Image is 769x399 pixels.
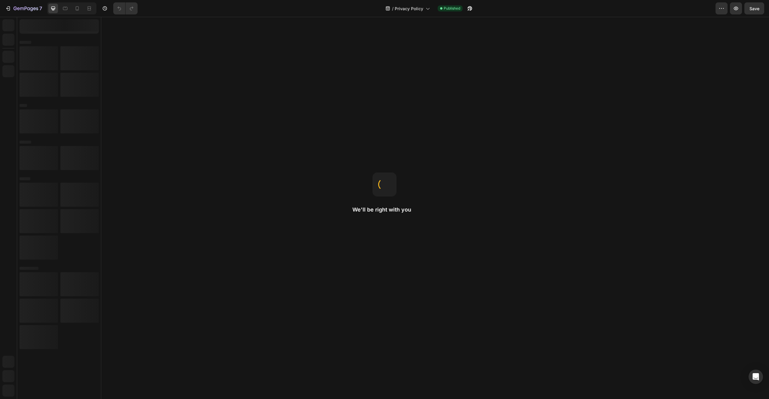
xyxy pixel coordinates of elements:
[113,2,138,14] div: Undo/Redo
[39,5,42,12] p: 7
[749,370,763,384] div: Open Intercom Messenger
[444,6,460,11] span: Published
[2,2,45,14] button: 7
[352,206,417,213] h2: We'll be right with you
[392,5,394,12] span: /
[749,6,759,11] span: Save
[744,2,764,14] button: Save
[395,5,423,12] span: Privacy Policy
